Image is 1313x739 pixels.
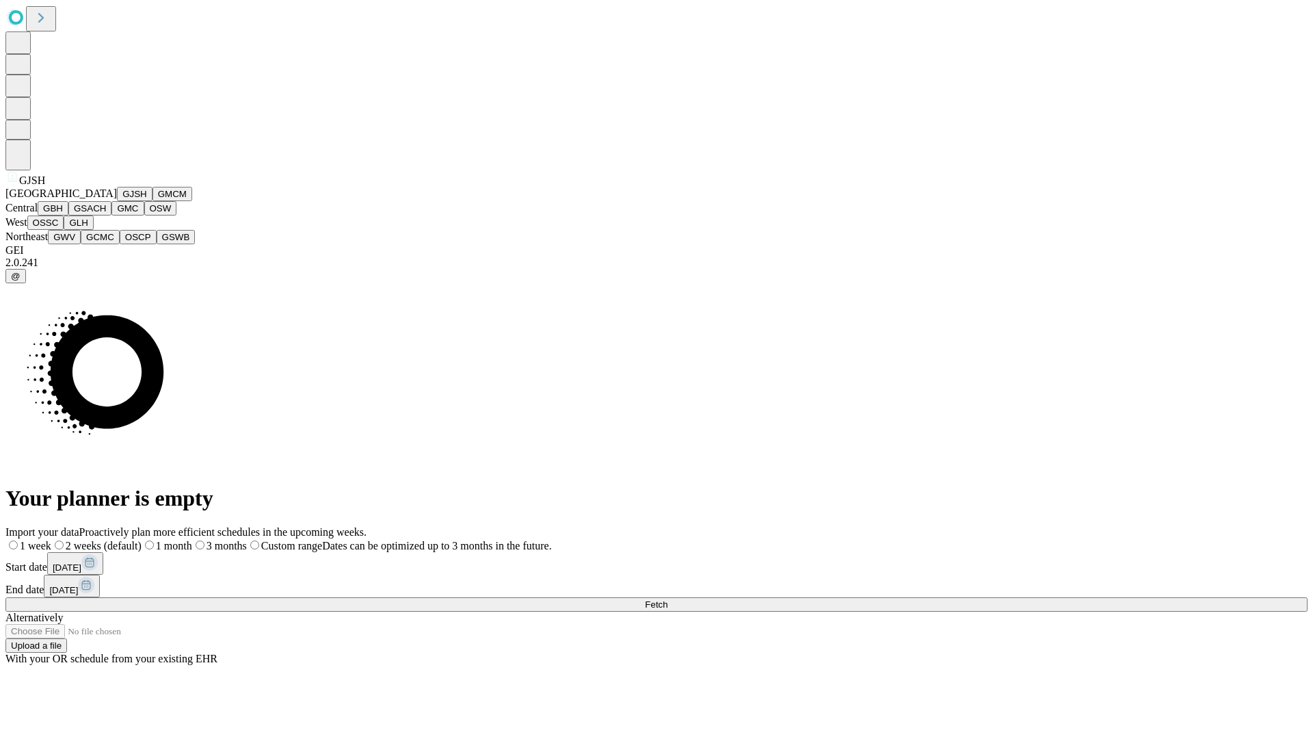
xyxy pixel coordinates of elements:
span: West [5,216,27,228]
span: [DATE] [53,562,81,573]
span: Proactively plan more efficient schedules in the upcoming weeks. [79,526,367,538]
span: Northeast [5,231,48,242]
span: 1 month [156,540,192,552]
div: Start date [5,552,1308,575]
span: GJSH [19,174,45,186]
span: 2 weeks (default) [66,540,142,552]
button: [DATE] [47,552,103,575]
button: [DATE] [44,575,100,597]
span: 3 months [207,540,247,552]
span: 1 week [20,540,51,552]
h1: Your planner is empty [5,486,1308,511]
button: GWV [48,230,81,244]
button: Fetch [5,597,1308,612]
div: End date [5,575,1308,597]
span: [DATE] [49,585,78,595]
input: 1 week [9,541,18,549]
span: With your OR schedule from your existing EHR [5,653,217,664]
span: Custom range [261,540,322,552]
span: Dates can be optimized up to 3 months in the future. [322,540,551,552]
button: GBH [38,201,68,216]
span: @ [11,271,21,281]
div: GEI [5,244,1308,257]
span: Central [5,202,38,213]
input: 3 months [196,541,204,549]
button: GMCM [152,187,192,201]
button: GMC [111,201,144,216]
button: OSSC [27,216,64,230]
div: 2.0.241 [5,257,1308,269]
span: Alternatively [5,612,63,623]
button: OSCP [120,230,157,244]
span: Fetch [645,599,667,610]
button: GJSH [117,187,152,201]
input: Custom rangeDates can be optimized up to 3 months in the future. [250,541,259,549]
button: GLH [64,216,93,230]
button: GSWB [157,230,196,244]
button: GCMC [81,230,120,244]
button: Upload a file [5,638,67,653]
span: Import your data [5,526,79,538]
input: 2 weeks (default) [55,541,64,549]
button: @ [5,269,26,283]
button: GSACH [68,201,111,216]
span: [GEOGRAPHIC_DATA] [5,187,117,199]
input: 1 month [145,541,154,549]
button: OSW [144,201,177,216]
